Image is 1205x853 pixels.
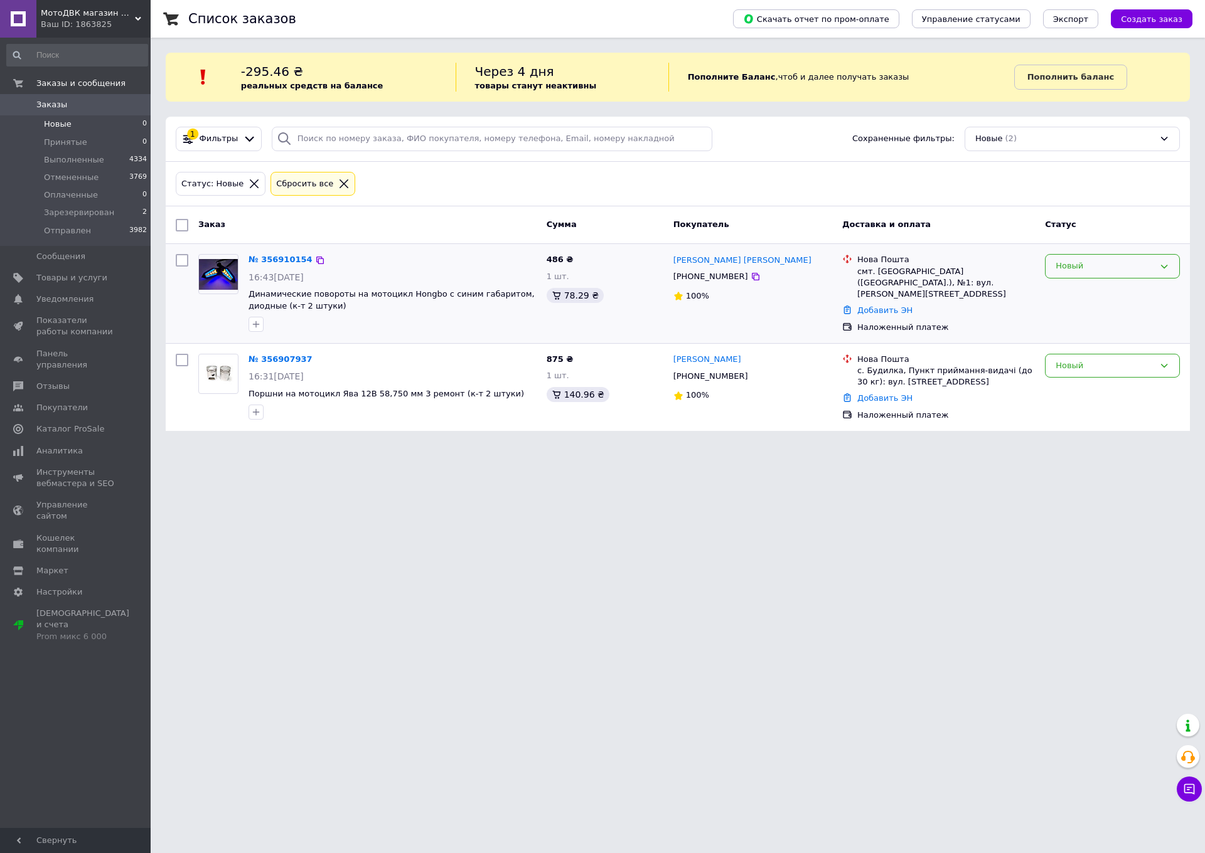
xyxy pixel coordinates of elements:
span: 486 ₴ [547,255,574,264]
span: Создать заказ [1121,14,1182,24]
a: [PERSON_NAME] [PERSON_NAME] [673,255,811,267]
span: -295.46 ₴ [241,64,303,79]
h1: Список заказов [188,11,296,26]
button: Экспорт [1043,9,1098,28]
span: Покупатели [36,402,88,413]
span: Новые [44,119,72,130]
span: Через 4 дня [475,64,554,79]
span: 3982 [129,225,147,236]
span: 100% [686,291,709,300]
span: Новые [975,133,1003,145]
b: Пополните Баланс [688,72,776,82]
span: Отзывы [36,381,70,392]
span: [PHONE_NUMBER] [673,272,748,281]
span: Управление статусами [922,14,1020,24]
span: Скачать отчет по пром-оплате [743,13,889,24]
a: Создать заказ [1098,14,1192,23]
span: Отмененные [44,172,99,183]
span: Панель управления [36,348,116,371]
img: Фото товару [199,359,238,389]
b: Пополнить баланс [1027,72,1114,82]
button: Скачать отчет по пром-оплате [733,9,899,28]
div: Prom микс 6 000 [36,631,129,642]
div: Наложенный платеж [857,410,1035,421]
div: Новый [1056,359,1154,373]
span: Заказы [36,99,67,110]
div: Новый [1056,260,1154,273]
span: [PHONE_NUMBER] [673,371,748,381]
span: Экспорт [1053,14,1088,24]
span: Доставка и оплата [842,220,931,229]
a: Добавить ЭН [857,305,913,315]
span: Уведомления [36,294,94,305]
b: товары станут неактивны [475,81,597,90]
span: Выполненные [44,154,104,166]
span: Статус [1045,220,1076,229]
a: Динамические повороты на мотоцикл Hongbo с синим габаритом, диодные (к-т 2 штуки) [249,289,535,310]
div: Наложенный платеж [857,322,1035,333]
span: Принятые [44,137,87,148]
span: Кошелек компании [36,532,116,555]
div: Ваш ID: 1863825 [41,19,151,30]
a: Добавить ЭН [857,393,913,403]
button: Чат с покупателем [1177,776,1202,802]
a: [PERSON_NAME] [673,354,741,366]
div: Нова Пошта [857,254,1035,265]
button: Создать заказ [1111,9,1192,28]
button: Управление статусами [912,9,1031,28]
span: Сумма [547,220,577,229]
span: Отправлен [44,225,91,236]
a: Поршни на мотоцикл Ява 12В 58,750 мм 3 ремонт (к-т 2 штуки) [249,389,524,398]
span: 0 [142,137,147,148]
span: 0 [142,119,147,130]
span: Фильтры [200,133,238,145]
span: Сохраненные фильтры: [852,133,955,145]
div: 1 [187,129,198,140]
span: 3769 [129,172,147,183]
div: 140.96 ₴ [547,387,609,402]
a: Фото товару [198,354,238,394]
span: (2) [1005,134,1017,143]
span: [DEMOGRAPHIC_DATA] и счета [36,608,129,642]
span: Настройки [36,586,82,598]
a: Фото товару [198,254,238,294]
span: Каталог ProSale [36,423,104,435]
a: Пополнить баланс [1014,65,1127,90]
span: Аналитика [36,445,83,457]
div: Нова Пошта [857,354,1035,365]
div: , чтоб и далее получать заказы [668,63,1014,92]
input: Поиск по номеру заказа, ФИО покупателя, номеру телефона, Email, номеру накладной [272,127,712,151]
span: Заказы и сообщения [36,78,126,89]
span: Сообщения [36,251,85,262]
span: 875 ₴ [547,354,574,364]
span: 16:31[DATE] [249,371,304,381]
img: :exclamation: [194,68,213,87]
img: Фото товару [199,259,238,290]
div: Статус: Новые [179,177,246,191]
span: 4334 [129,154,147,166]
a: № 356907937 [249,354,313,364]
a: № 356910154 [249,255,313,264]
div: с. Будилка, Пункт приймання-видачі (до 30 кг): вул. [STREET_ADDRESS] [857,365,1035,388]
div: 78.29 ₴ [547,288,604,303]
span: Инструменты вебмастера и SEO [36,467,116,489]
span: 2 [142,207,147,218]
span: 1 шт. [547,371,569,380]
div: Сбросить все [274,177,336,191]
span: 16:43[DATE] [249,272,304,282]
span: 1 шт. [547,272,569,281]
span: 0 [142,189,147,201]
span: Товары и услуги [36,272,107,283]
b: реальных средств на балансе [241,81,383,90]
span: МотоДВК магазин мотозапчастей и экипировки. [41,8,135,19]
span: Заказ [198,220,225,229]
div: смт. [GEOGRAPHIC_DATA] ([GEOGRAPHIC_DATA].), №1: вул. [PERSON_NAME][STREET_ADDRESS] [857,266,1035,300]
span: Управление сайтом [36,499,116,522]
input: Поиск [6,44,148,66]
span: Зарезервирован [44,207,114,218]
span: Маркет [36,565,68,576]
span: Покупатель [673,220,729,229]
span: 100% [686,390,709,400]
